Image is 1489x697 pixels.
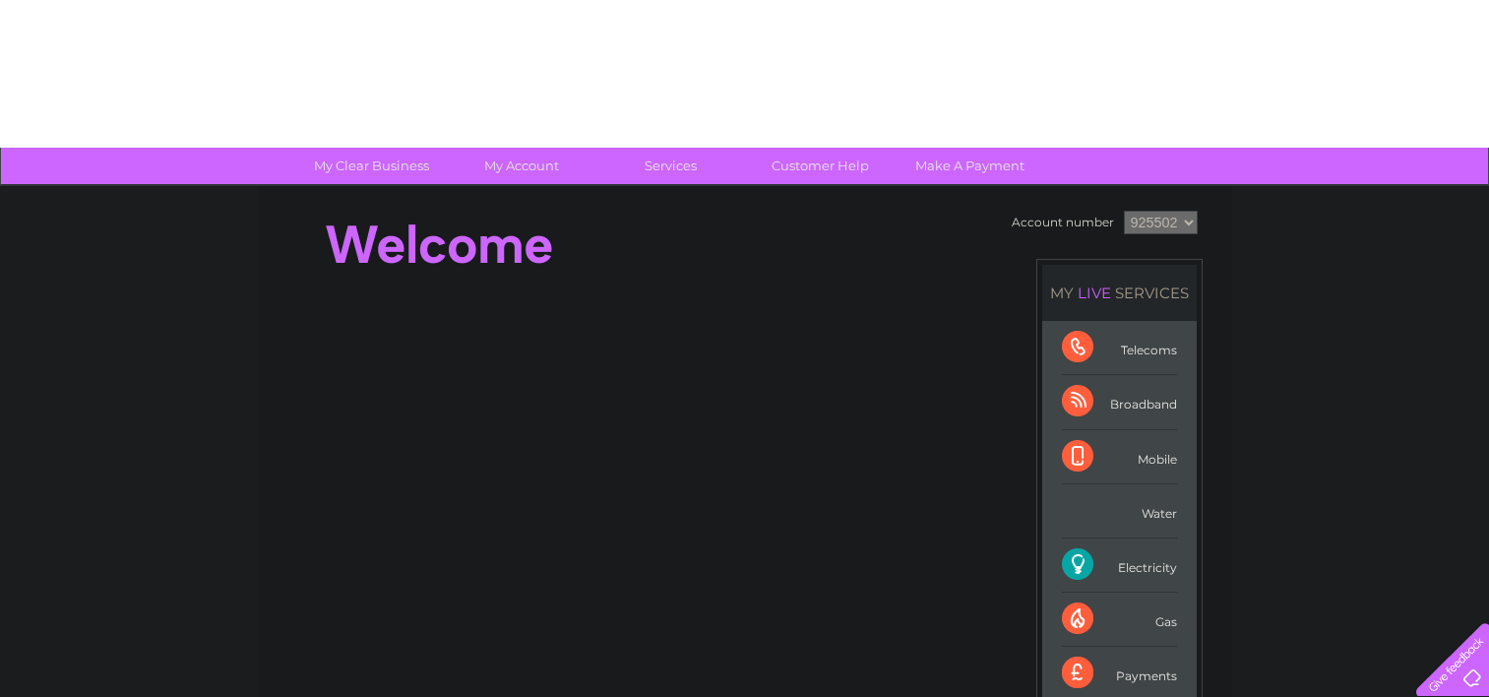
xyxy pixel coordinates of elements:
[739,148,901,184] a: Customer Help
[290,148,453,184] a: My Clear Business
[1074,284,1115,302] div: LIVE
[1062,593,1177,647] div: Gas
[1042,265,1197,321] div: MY SERVICES
[589,148,752,184] a: Services
[889,148,1051,184] a: Make A Payment
[1062,321,1177,375] div: Telecoms
[1062,539,1177,593] div: Electricity
[1062,375,1177,429] div: Broadband
[440,148,602,184] a: My Account
[1062,430,1177,484] div: Mobile
[1007,206,1119,239] td: Account number
[1062,484,1177,539] div: Water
